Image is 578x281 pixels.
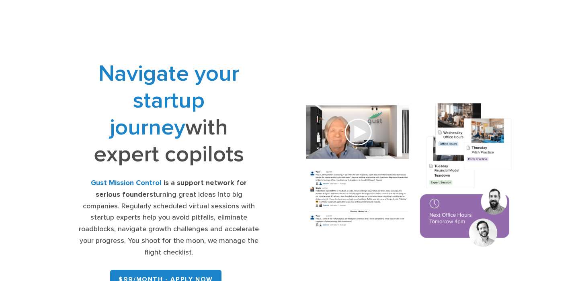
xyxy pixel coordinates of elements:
[295,95,523,257] img: Composition of calendar events, a video call presentation, and chat rooms
[91,179,162,187] strong: Gust Mission Control
[78,60,260,168] h1: with expert copilots
[98,60,239,141] span: Navigate your startup journey
[78,177,260,259] div: turning great ideas into big companies. Regularly scheduled virtual sessions with startup experts...
[96,179,247,199] strong: is a support network for serious founders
